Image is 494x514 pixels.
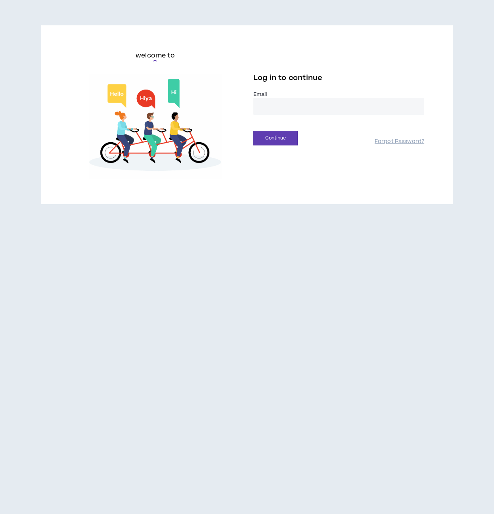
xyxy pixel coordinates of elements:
[253,131,298,145] button: Continue
[70,74,241,179] img: Welcome to Wripple
[375,138,424,145] a: Forgot Password?
[136,51,175,60] h6: welcome to
[253,91,424,98] label: Email
[253,73,322,83] span: Log in to continue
